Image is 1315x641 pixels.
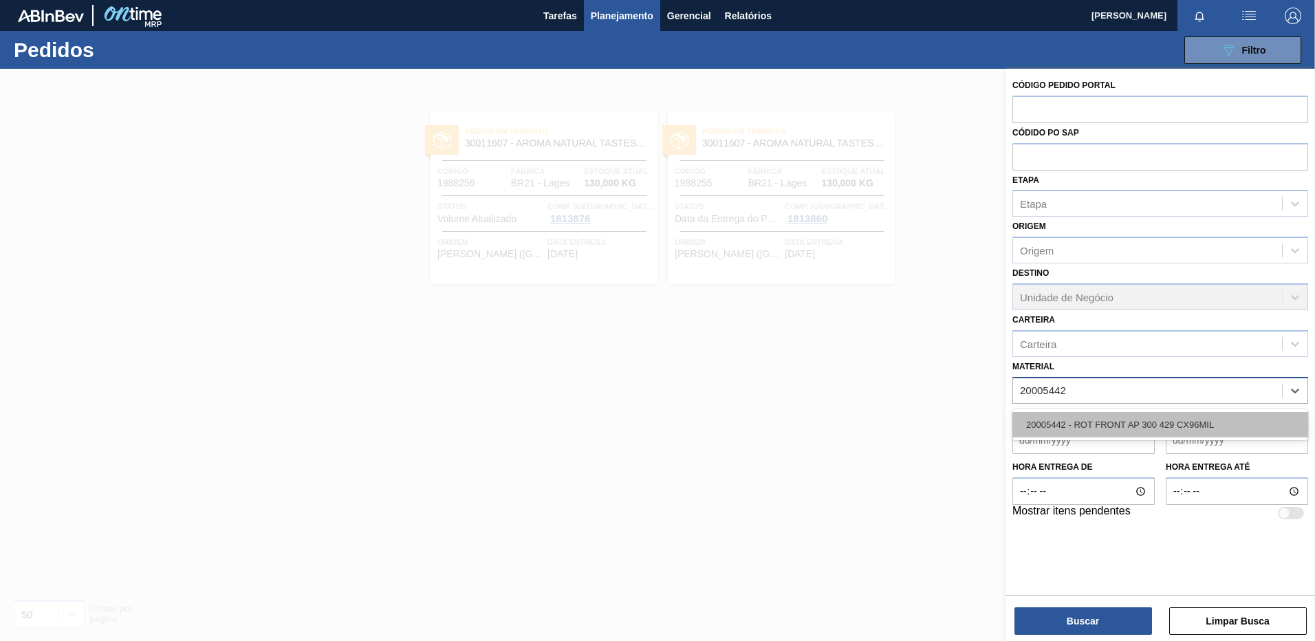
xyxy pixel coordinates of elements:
img: userActions [1241,8,1257,24]
button: Filtro [1184,36,1301,64]
img: Logout [1285,8,1301,24]
span: Relatórios [725,8,772,24]
span: Filtro [1242,45,1266,56]
label: Hora entrega até [1166,457,1308,477]
div: Etapa [1020,198,1047,210]
div: Carteira [1020,338,1056,349]
label: Origem [1012,221,1046,231]
label: Carteira [1012,315,1055,325]
label: Códido PO SAP [1012,128,1079,138]
img: TNhmsLtSVTkK8tSr43FrP2fwEKptu5GPRR3wAAAABJRU5ErkJggg== [18,10,84,22]
span: Gerencial [667,8,711,24]
label: Material [1012,362,1054,371]
button: Notificações [1177,6,1221,25]
label: Código Pedido Portal [1012,80,1116,90]
input: dd/mm/yyyy [1012,426,1155,454]
label: Mostrar itens pendentes [1012,505,1131,521]
input: dd/mm/yyyy [1166,426,1308,454]
div: Origem [1020,245,1054,257]
span: Tarefas [543,8,577,24]
span: Planejamento [591,8,653,24]
label: Hora entrega de [1012,457,1155,477]
div: 20005442 - ROT FRONT AP 300 429 CX96MIL [1012,412,1308,437]
label: Etapa [1012,175,1039,185]
h1: Pedidos [14,42,219,58]
label: Destino [1012,268,1049,278]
